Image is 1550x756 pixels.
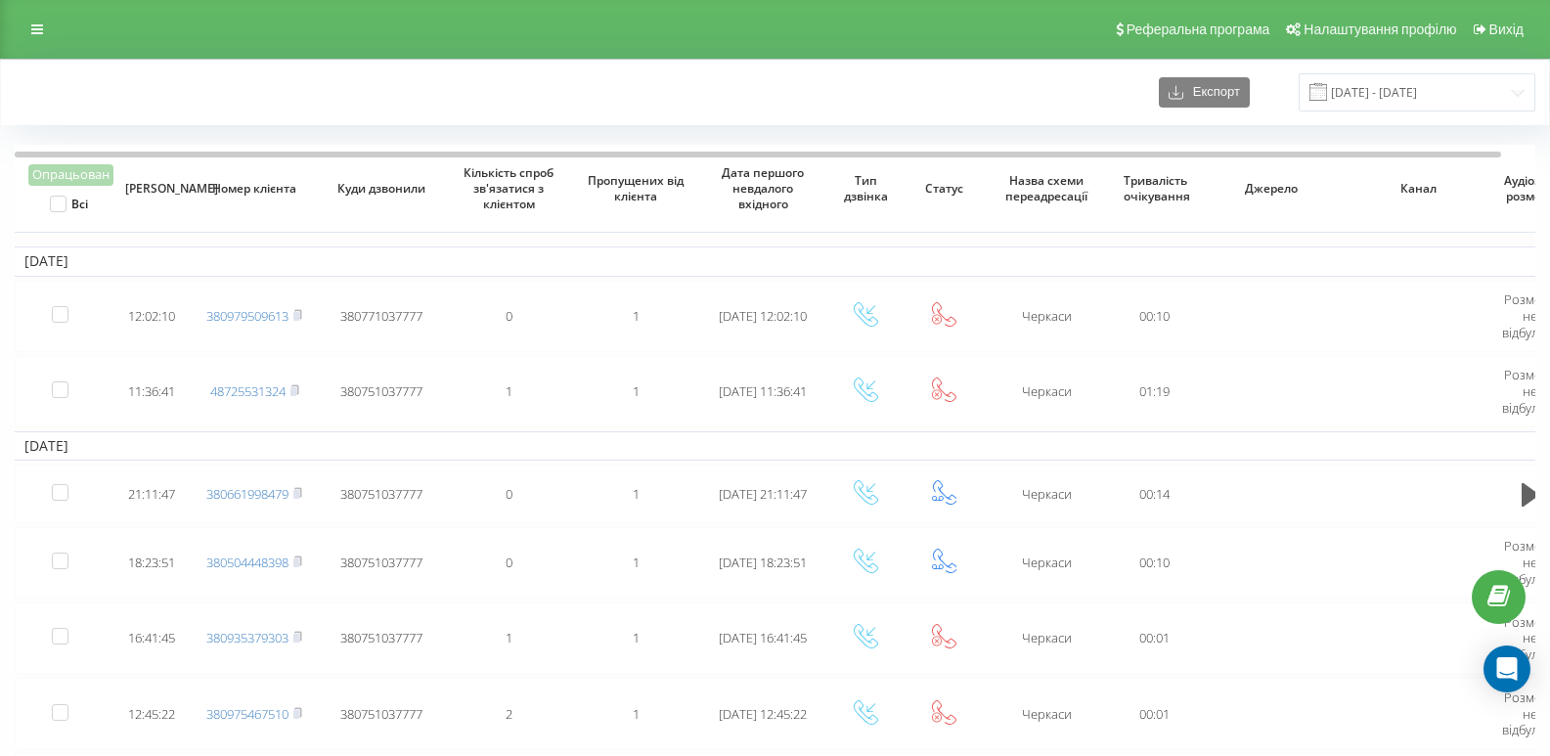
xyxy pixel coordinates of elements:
td: Черкаси [983,678,1110,749]
span: [DATE] 11:36:41 [719,382,807,400]
span: 1 [633,705,640,723]
a: 380935379303 [206,629,288,646]
span: Назва схеми переадресації [998,173,1095,203]
span: [DATE] 18:23:51 [719,554,807,571]
span: 0 [506,307,512,325]
span: 1 [633,382,640,400]
td: 21:11:47 [112,465,191,523]
span: Номер клієнта [206,181,303,197]
td: 00:10 [1110,527,1198,599]
a: 48725531324 [210,382,286,400]
button: Експорт [1159,77,1250,108]
td: Черкаси [983,465,1110,523]
span: Реферальна програма [1127,22,1270,37]
span: Вихід [1489,22,1524,37]
td: 00:14 [1110,465,1198,523]
td: 12:45:22 [112,678,191,749]
span: Дата першого невдалого вхідного [715,165,812,211]
span: [DATE] 12:45:22 [719,705,807,723]
span: [DATE] 12:02:10 [719,307,807,325]
span: 380751037777 [340,485,422,503]
span: 1 [633,629,640,646]
span: Пропущених від клієнта [588,173,685,203]
span: Куди дзвонили [333,181,430,197]
span: Експорт [1183,85,1240,100]
span: Тривалість очікування [1124,173,1185,203]
span: Джерело [1215,181,1329,197]
span: 1 [506,629,512,646]
span: 1 [633,307,640,325]
a: 380504448398 [206,554,288,571]
span: 380751037777 [340,629,422,646]
span: 0 [506,554,512,571]
td: 12:02:10 [112,281,191,352]
span: [DATE] 21:11:47 [719,485,807,503]
td: Черкаси [983,356,1110,427]
span: 380751037777 [340,705,422,723]
td: 11:36:41 [112,356,191,427]
span: Налаштування профілю [1304,22,1456,37]
a: 380975467510 [206,705,288,723]
td: 00:01 [1110,678,1198,749]
td: 16:41:45 [112,602,191,674]
span: [DATE] 16:41:45 [719,629,807,646]
span: 380751037777 [340,554,422,571]
span: Канал [1361,181,1476,197]
td: 18:23:51 [112,527,191,599]
label: Всі [50,196,88,212]
td: Черкаси [983,527,1110,599]
span: 0 [506,485,512,503]
span: Тип дзвінка [839,173,892,203]
span: 2 [506,705,512,723]
span: 1 [633,554,640,571]
span: 1 [633,485,640,503]
span: [PERSON_NAME] [125,181,178,197]
span: Кількість спроб зв'язатися з клієнтом [461,165,557,211]
td: Черкаси [983,602,1110,674]
td: 00:10 [1110,281,1198,352]
div: Open Intercom Messenger [1484,645,1530,692]
span: 1 [506,382,512,400]
td: 01:19 [1110,356,1198,427]
td: 00:01 [1110,602,1198,674]
span: Статус [917,181,970,197]
a: 380979509613 [206,307,288,325]
span: 380771037777 [340,307,422,325]
span: 380751037777 [340,382,422,400]
td: Черкаси [983,281,1110,352]
a: 380661998479 [206,485,288,503]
